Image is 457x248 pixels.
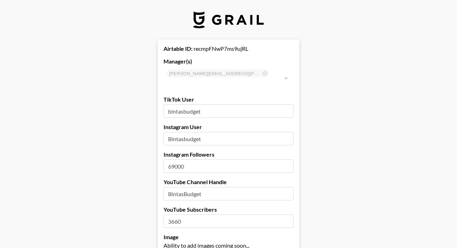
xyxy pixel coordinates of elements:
label: YouTube Subscribers [164,206,293,213]
label: Manager(s) [164,58,293,65]
label: Instagram User [164,123,293,131]
label: Instagram Followers [164,151,293,158]
img: Grail Talent Logo [193,11,264,28]
label: Image [164,234,293,241]
strong: Airtable ID: [164,45,192,52]
label: YouTube Channel Handle [164,179,293,186]
label: TikTok User [164,96,293,103]
div: recmpFNwP7ms9ujRL [164,45,293,52]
